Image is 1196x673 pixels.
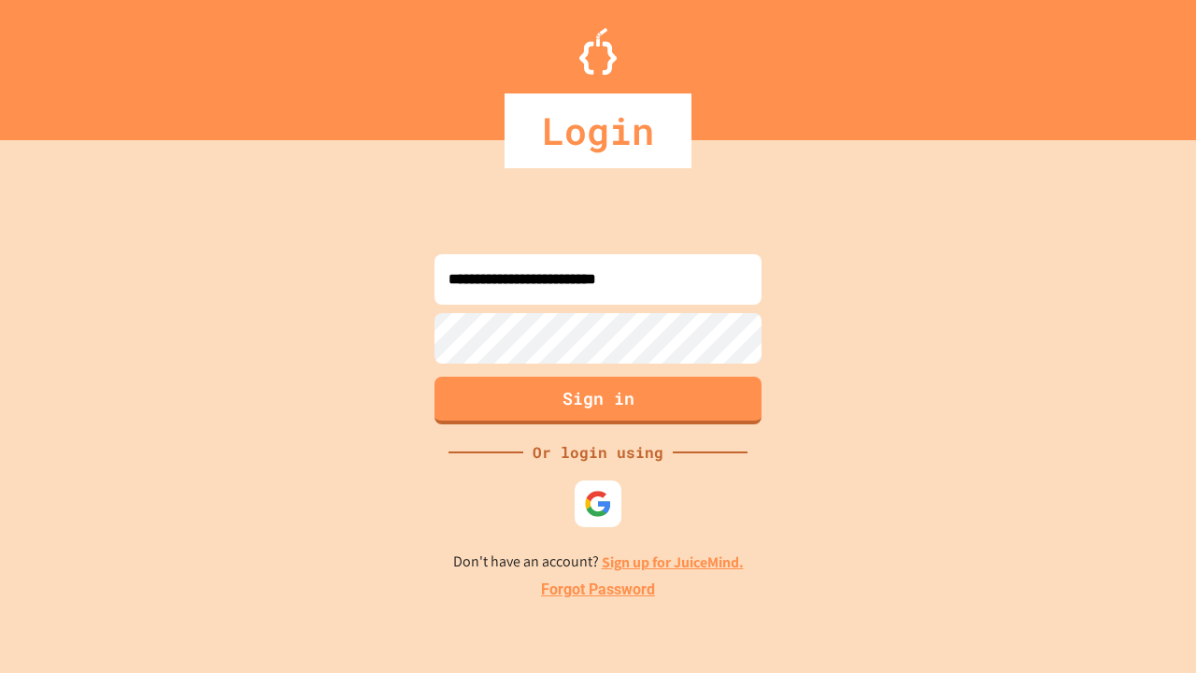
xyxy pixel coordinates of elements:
img: google-icon.svg [584,490,612,518]
p: Don't have an account? [453,551,744,574]
a: Forgot Password [541,579,655,601]
button: Sign in [434,377,762,424]
div: Or login using [523,441,673,464]
a: Sign up for JuiceMind. [602,552,744,572]
div: Login [505,93,691,168]
img: Logo.svg [579,28,617,75]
